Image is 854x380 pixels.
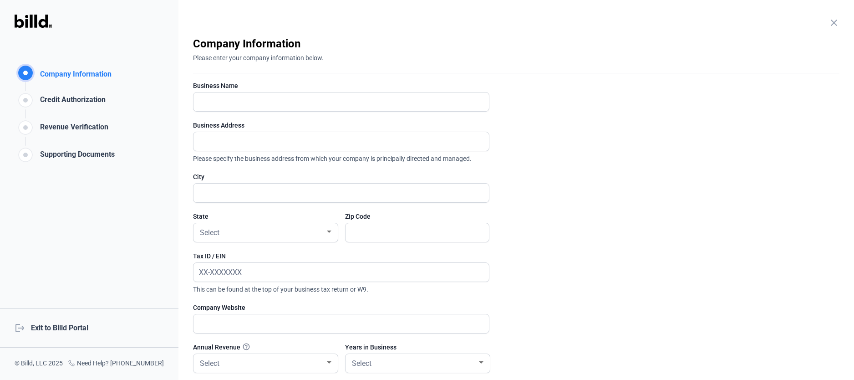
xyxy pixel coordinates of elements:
div: Business Name [193,81,489,90]
span: Please specify the business address from which your company is principally directed and managed. [193,151,489,163]
div: Company Information [193,36,839,51]
span: Select [200,228,219,237]
div: Company Information [36,69,112,82]
div: Tax ID / EIN [193,252,489,261]
span: Select [352,359,371,368]
div: State [193,212,337,221]
mat-icon: logout [15,323,24,332]
img: Billd Logo [15,15,52,28]
mat-icon: close [829,17,839,28]
div: © Billd, LLC 2025 [15,359,63,369]
div: Zip Code [345,212,489,221]
span: This can be found at the top of your business tax return or W9. [193,282,489,294]
div: Company Website [193,303,489,312]
div: Revenue Verification [36,122,108,137]
div: Credit Authorization [36,94,106,109]
div: Need Help? [PHONE_NUMBER] [68,359,164,369]
div: Please enter your company information below. [193,51,839,62]
div: City [193,172,489,181]
div: Supporting Documents [36,149,115,164]
div: Annual Revenue [193,343,337,352]
span: Select [200,359,219,368]
div: Years in Business [345,343,489,352]
input: XX-XXXXXXX [193,263,479,282]
div: Business Address [193,121,489,130]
